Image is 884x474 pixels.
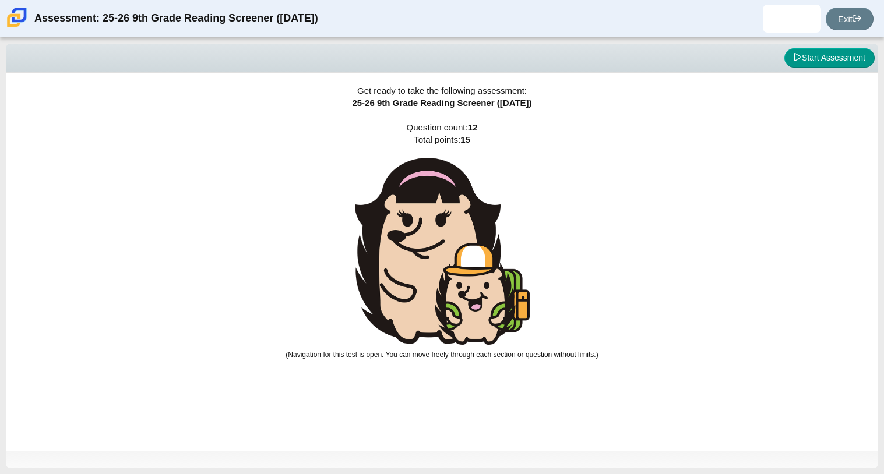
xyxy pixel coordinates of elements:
[468,122,478,132] b: 12
[352,98,531,108] span: 25-26 9th Grade Reading Screener ([DATE])
[826,8,874,30] a: Exit
[783,9,801,28] img: akylez.perez-arroy.kCNTal
[286,351,598,359] small: (Navigation for this test is open. You can move freely through each section or question without l...
[357,86,527,95] span: Get ready to take the following assessment:
[784,48,875,68] button: Start Assessment
[5,22,29,31] a: Carmen School of Science & Technology
[5,5,29,30] img: Carmen School of Science & Technology
[34,5,318,33] div: Assessment: 25-26 9th Grade Reading Screener ([DATE])
[355,158,530,345] img: hedgehog-teacher-with-student.png
[460,135,470,144] b: 15
[286,122,598,359] span: Question count: Total points:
